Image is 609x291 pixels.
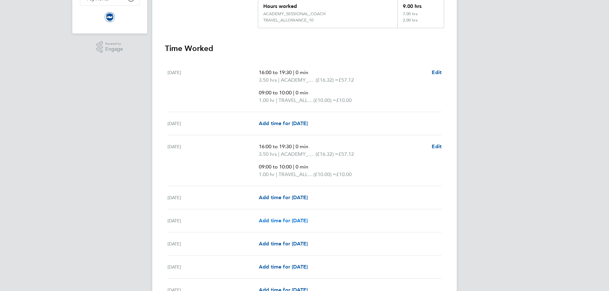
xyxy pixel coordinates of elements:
a: Add time for [DATE] [259,263,308,271]
span: | [278,77,279,83]
span: Powered by [105,41,123,47]
span: 3.50 hrs [259,151,277,157]
span: 1.00 hr [259,97,275,103]
span: | [293,164,294,170]
span: 3.50 hrs [259,77,277,83]
span: £57.12 [338,77,354,83]
span: TRAVEL_ALLOWANCE_10 [278,171,313,178]
span: | [276,97,277,103]
span: Edit [432,69,442,75]
div: TRAVEL_ALLOWANCE_10 [263,18,313,23]
div: [DATE] [167,69,259,104]
span: Edit [432,143,442,149]
span: | [293,90,294,96]
span: 1.00 hr [259,171,275,177]
span: Add time for [DATE] [259,264,308,270]
div: [DATE] [167,120,259,127]
div: ACADEMY_SESSIONAL_COACH [263,11,326,16]
a: Powered byEngage [96,41,123,53]
div: 2.00 hrs [397,18,444,28]
span: TRAVEL_ALLOWANCE_10 [278,97,313,104]
span: £10.00 [336,171,352,177]
span: 0 min [296,69,308,75]
a: Edit [432,143,442,150]
div: [DATE] [167,263,259,271]
span: (£16.32) = [316,77,338,83]
span: 0 min [296,143,308,149]
div: [DATE] [167,217,259,225]
span: 09:00 to 10:00 [259,90,292,96]
span: (£16.32) = [316,151,338,157]
a: Go to home page [80,12,140,22]
span: ACADEMY_SESSIONAL_COACH [281,150,316,158]
h3: Time Worked [165,43,444,54]
div: [DATE] [167,143,259,178]
span: 0 min [296,90,308,96]
a: Add time for [DATE] [259,194,308,201]
span: ACADEMY_SESSIONAL_COACH [281,76,316,84]
span: (£10.00) = [313,171,336,177]
span: £57.12 [338,151,354,157]
span: 0 min [296,164,308,170]
span: | [293,69,294,75]
a: Edit [432,69,442,76]
img: brightonandhovealbion-logo-retina.png [105,12,115,22]
div: [DATE] [167,240,259,248]
div: [DATE] [167,194,259,201]
a: Add time for [DATE] [259,120,308,127]
span: 16:00 to 19:30 [259,143,292,149]
span: 09:00 to 10:00 [259,164,292,170]
span: | [293,143,294,149]
span: £10.00 [336,97,352,103]
div: 7.00 hrs [397,11,444,18]
a: Add time for [DATE] [259,240,308,248]
span: Add time for [DATE] [259,241,308,247]
span: 16:00 to 19:30 [259,69,292,75]
a: Add time for [DATE] [259,217,308,225]
span: | [278,151,279,157]
span: Add time for [DATE] [259,194,308,200]
span: (£10.00) = [313,97,336,103]
span: | [276,171,277,177]
span: Engage [105,47,123,52]
span: Add time for [DATE] [259,218,308,224]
